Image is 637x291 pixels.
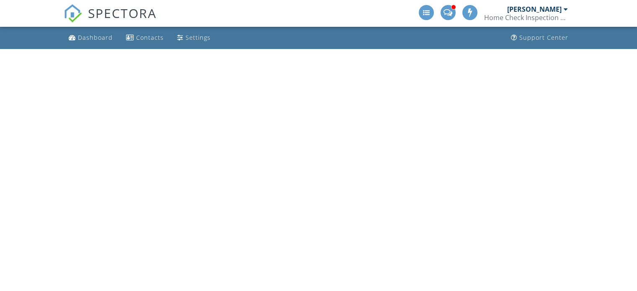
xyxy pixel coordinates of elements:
[507,5,562,13] div: [PERSON_NAME]
[508,30,572,46] a: Support Center
[136,33,164,41] div: Contacts
[64,11,157,29] a: SPECTORA
[186,33,211,41] div: Settings
[123,30,167,46] a: Contacts
[519,33,568,41] div: Support Center
[174,30,214,46] a: Settings
[78,33,113,41] div: Dashboard
[64,4,82,23] img: The Best Home Inspection Software - Spectora
[65,30,116,46] a: Dashboard
[88,4,157,22] span: SPECTORA
[484,13,568,22] div: Home Check Inspection Group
